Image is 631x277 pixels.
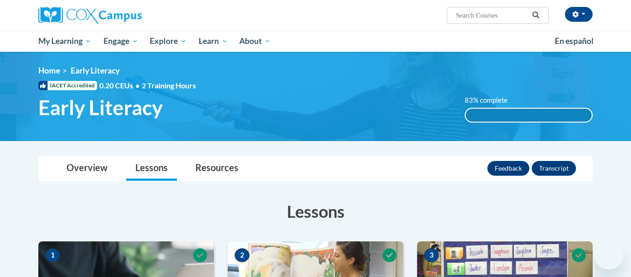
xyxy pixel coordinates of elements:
a: En español [549,31,600,51]
span: 3 [424,248,439,262]
span: My Learning [38,36,91,47]
span: 1 [45,248,60,262]
span: Learn [199,36,228,47]
span: Explore [150,36,187,47]
button: Account Settings [565,7,593,22]
a: Lessons [126,156,177,181]
span: 2 Training Hours [142,81,196,90]
span: 0.20 CEUs [99,80,142,91]
span: About [239,36,271,47]
button: Transcript [532,161,576,176]
span: Early Literacy [71,66,120,75]
input: Search Courses [455,10,529,21]
a: Explore [144,31,193,52]
a: My Learning [32,31,97,52]
a: Overview [57,156,117,181]
a: Home [38,66,60,75]
button: Search [529,10,543,21]
a: Resources [186,156,248,181]
span: En español [555,36,594,46]
div: Main menu [24,31,607,52]
a: Cox Campus [38,7,214,24]
span: Engage [103,36,138,47]
a: Learn [193,31,234,52]
h3: Lessons [38,200,593,223]
a: Engage [97,31,144,52]
a: About [234,31,277,52]
button: Feedback [487,161,529,176]
span: 2 [235,248,249,262]
span: • [135,81,140,90]
label: 83% complete [465,95,518,105]
iframe: Button to launch messaging window [594,240,624,270]
img: Cox Campus [38,7,142,24]
span: IACET Accredited [38,81,97,90]
div: 100% [466,109,592,122]
span: Early Literacy [38,95,163,120]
